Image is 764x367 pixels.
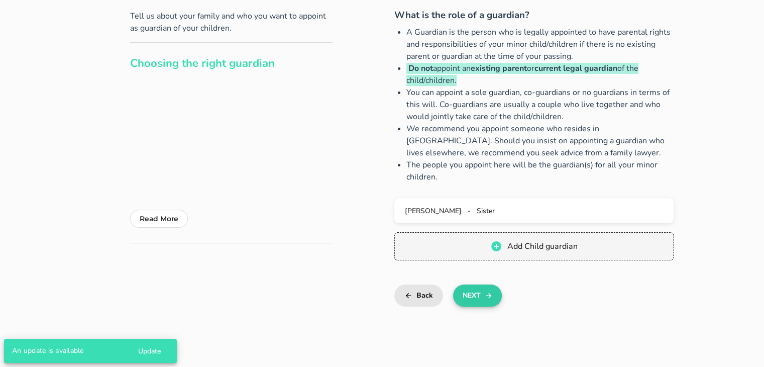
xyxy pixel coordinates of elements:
[468,206,471,216] span: -
[471,63,527,74] b: existing parent
[394,198,674,223] button: [PERSON_NAME] - Sister
[406,86,674,123] li: You can appoint a sole guardian, co-guardians or no guardians in terms of this will. Co-guardians...
[138,346,161,356] span: Update
[4,339,126,363] div: An update is available
[130,58,333,69] h2: Choosing the right guardian
[394,8,674,22] h3: What is the role of a guardian?
[130,210,188,228] button: Read More
[405,206,462,216] span: [PERSON_NAME]
[406,26,674,62] li: A Guardian is the person who is legally appointed to have parental rights and responsibilities of...
[408,63,433,74] b: Do not
[506,241,577,252] span: Add Child guardian
[477,206,495,216] span: Sister
[406,159,674,183] li: The people you appoint here will be the guardian(s) for all your minor children.
[394,232,674,260] button: Add Child guardian
[453,285,502,307] button: Next
[140,213,178,225] p: Read More
[406,123,674,159] li: We recommend you appoint someone who resides in [GEOGRAPHIC_DATA]. Should you insist on appointin...
[394,285,443,307] button: Back
[534,63,617,74] b: current legal guardian
[130,10,333,34] p: Tell us about your family and who you want to appoint as guardian of your children.
[406,63,638,86] span: appoint an or of the child/children.
[130,342,169,360] button: Update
